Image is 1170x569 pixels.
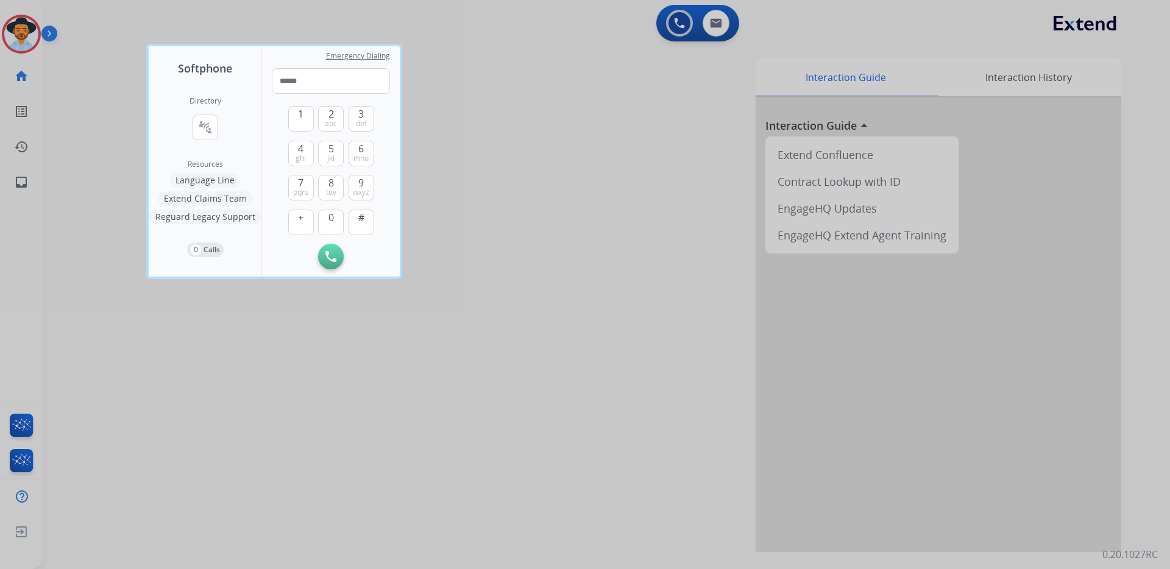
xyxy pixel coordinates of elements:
span: abc [325,119,337,129]
button: + [288,210,314,235]
span: 6 [358,141,364,156]
img: call-button [325,251,336,262]
span: ghi [296,154,306,163]
p: 0 [191,244,201,255]
button: 3def [349,106,374,132]
span: 7 [298,175,303,190]
span: 5 [328,141,334,156]
button: 1 [288,106,314,132]
button: 0Calls [187,242,224,257]
span: 9 [358,175,364,190]
p: Calls [204,244,220,255]
span: # [358,210,364,225]
button: Extend Claims Team [158,191,253,206]
span: + [298,210,303,225]
button: 6mno [349,141,374,166]
button: 2abc [318,106,344,132]
button: 9wxyz [349,175,374,200]
span: Softphone [178,60,232,77]
button: Reguard Legacy Support [149,210,261,224]
button: 8tuv [318,175,344,200]
span: 1 [298,107,303,121]
button: 7pqrs [288,175,314,200]
span: wxyz [353,188,369,197]
span: Resources [188,160,223,169]
button: # [349,210,374,235]
span: def [356,119,367,129]
button: 0 [318,210,344,235]
h2: Directory [190,96,221,106]
span: mno [353,154,369,163]
span: Emergency Dialing [326,51,390,61]
span: 8 [328,175,334,190]
button: Language Line [169,173,241,188]
span: tuv [326,188,336,197]
span: 4 [298,141,303,156]
button: 4ghi [288,141,314,166]
span: 3 [358,107,364,121]
button: 5jkl [318,141,344,166]
p: 0.20.1027RC [1102,547,1158,562]
span: 0 [328,210,334,225]
mat-icon: connect_without_contact [198,120,213,135]
span: 2 [328,107,334,121]
span: jkl [327,154,335,163]
span: pqrs [293,188,308,197]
